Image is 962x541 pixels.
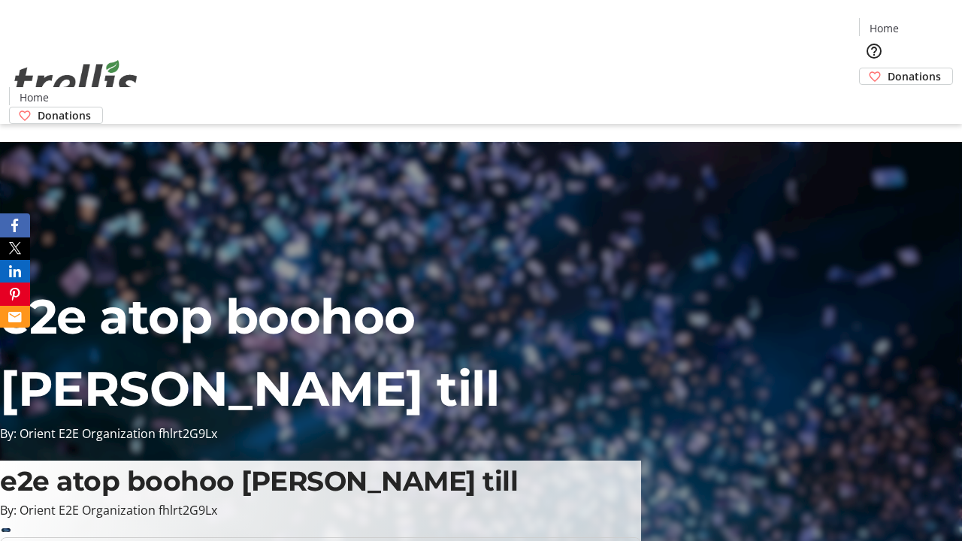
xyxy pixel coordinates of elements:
[870,20,899,36] span: Home
[9,44,143,119] img: Orient E2E Organization fhlrt2G9Lx's Logo
[859,36,889,66] button: Help
[859,85,889,115] button: Cart
[860,20,908,36] a: Home
[9,107,103,124] a: Donations
[859,68,953,85] a: Donations
[20,89,49,105] span: Home
[10,89,58,105] a: Home
[888,68,941,84] span: Donations
[38,107,91,123] span: Donations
